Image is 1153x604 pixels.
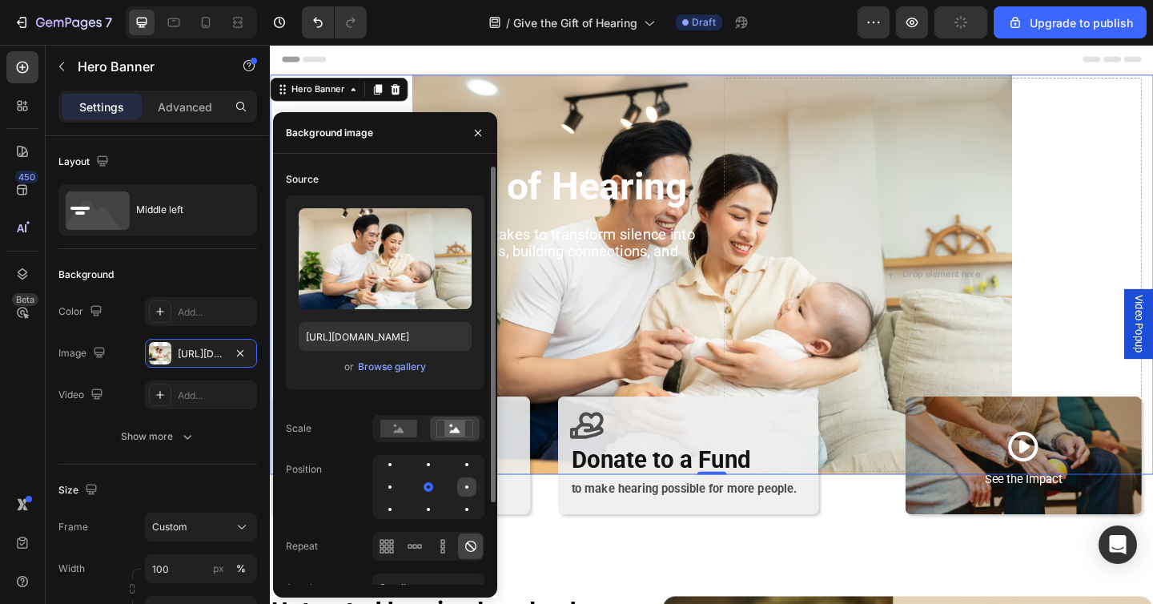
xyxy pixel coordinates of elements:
div: Middle left [136,191,234,228]
div: Drop element here [688,244,773,256]
label: Frame [58,520,88,534]
div: Scale [286,421,311,436]
div: Open Intercom Messenger [1099,525,1137,564]
iframe: Design area [270,45,1153,604]
button: % [209,559,228,578]
button: 7 [6,6,119,38]
p: See the Impact [777,461,862,485]
span: Video Popup [937,272,953,336]
div: Attachment [286,581,339,595]
div: 450 [15,171,38,183]
h2: Sponsor Someone [13,434,270,471]
button: Show more [58,422,257,451]
div: Show more [121,429,195,445]
p: Settings [79,99,124,115]
span: Custom [152,520,187,534]
strong: to make hearing possible for more people. [327,475,573,490]
button: px [231,559,251,578]
div: Background [58,268,114,282]
div: Image [58,343,109,364]
span: Give the Gift of Hearing [513,14,637,31]
p: Hero Banner [78,57,214,76]
span: Draft [692,15,716,30]
input: px% [145,554,257,583]
span: Your one act of kindness is all it takes to transform silence into stories — unlocking conversati... [14,197,462,254]
div: Repeat [286,539,318,554]
input: https://example.com/image.jpg [299,322,472,351]
div: Hero Banner [20,42,84,56]
div: Size [58,480,101,501]
div: Color [58,301,106,323]
div: Position [286,462,322,477]
span: or [344,357,354,376]
button: Custom [145,513,257,542]
div: Background Image [691,383,948,512]
div: Beta [12,293,38,306]
div: Add... [178,389,253,403]
div: Overlay [691,383,948,512]
button: Scroll [372,574,484,602]
div: [URL][DOMAIN_NAME] [178,347,224,361]
button: Browse gallery [357,359,427,375]
div: px [213,562,224,576]
label: Width [58,562,85,576]
div: Undo/Redo [302,6,367,38]
p: Sponsor a Life [32,278,116,301]
p: Advanced [158,99,212,115]
h2: Donate to a Fund [326,434,583,471]
div: % [236,562,246,576]
span: Scroll [380,582,406,594]
strong: and unlock their future full of potential. [14,475,240,490]
div: Layout [58,151,112,173]
span: / [506,14,510,31]
button: <p>Sponsor a Life</p> [13,268,135,311]
img: preview-image [299,208,472,309]
div: Upgrade to publish [1007,14,1133,31]
p: 7 [105,13,112,32]
div: Add... [178,305,253,320]
div: Browse gallery [358,360,426,374]
button: Upgrade to publish [994,6,1147,38]
div: Video [58,385,106,406]
div: Background image [286,126,373,140]
h2: Give the Gift of Hearing [13,126,468,183]
div: Source [286,172,319,187]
